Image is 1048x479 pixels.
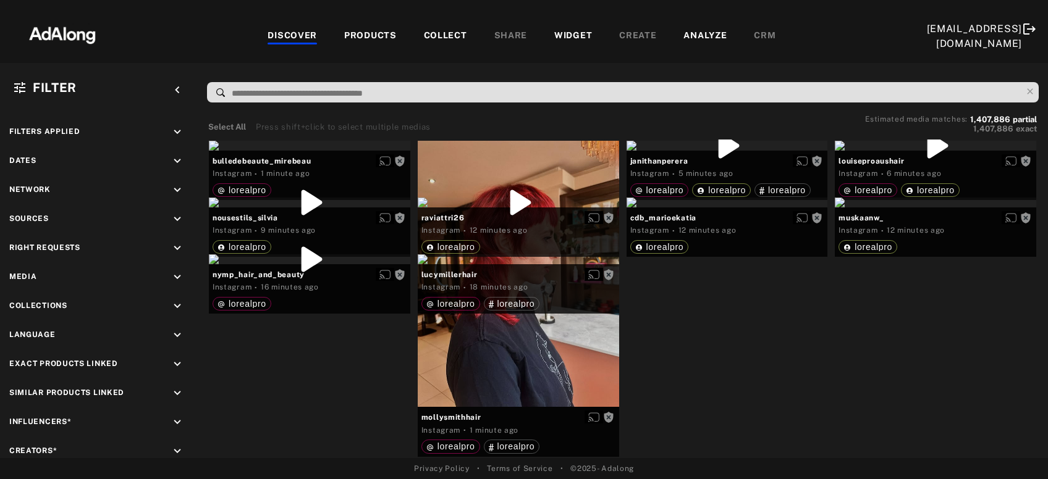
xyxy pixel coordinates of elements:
span: Creators* [9,446,57,455]
span: © 2025 - Adalong [570,463,634,474]
span: lorealpro [229,299,266,309]
span: louiseproaushair [839,156,1033,167]
i: keyboard_arrow_down [171,415,184,429]
div: Instagram [839,168,877,179]
span: Sources [9,214,49,223]
a: Terms of Service [487,463,552,474]
button: 1,407,886exact [865,123,1037,135]
span: Media [9,272,37,281]
span: Rights not requested [394,213,405,222]
div: lorealpro [843,243,892,251]
div: Press shift+click to select multiple medias [256,121,431,133]
span: · [672,226,675,236]
button: Enable diffusion on this media [1002,211,1020,224]
div: CREATE [619,29,656,44]
span: lorealpro [917,185,955,195]
span: cdb_marioekatia [630,212,824,223]
span: lorealpro [768,185,806,195]
div: lorealpro [697,186,746,194]
button: Enable diffusion on this media [376,154,394,167]
span: Dates [9,156,36,165]
span: · [881,226,884,236]
div: lorealpro [635,186,684,194]
div: lorealpro [218,243,266,251]
div: [EMAIL_ADDRESS][DOMAIN_NAME] [927,22,1023,51]
button: Enable diffusion on this media [793,154,811,167]
span: · [255,169,258,179]
time: 2025-09-24T07:45:53.000Z [261,283,319,291]
div: Instagram [213,281,251,293]
span: • [477,463,480,474]
time: 2025-09-24T07:49:28.000Z [678,226,737,235]
div: Instagram [213,168,251,179]
time: 2025-09-24T07:49:13.000Z [887,226,945,235]
span: • [560,463,564,474]
span: lorealpro [646,185,684,195]
span: lorealpro [497,441,535,451]
span: · [463,425,467,435]
span: mollysmithhair [421,412,615,423]
time: 2025-09-24T07:52:01.000Z [261,226,316,235]
div: WIDGET [554,29,592,44]
span: · [881,169,884,179]
span: lorealpro [646,242,684,252]
span: Influencers* [9,417,71,426]
div: SHARE [494,29,528,44]
a: Privacy Policy [414,463,470,474]
div: Instagram [421,425,460,436]
time: 2025-09-24T07:56:30.000Z [678,169,733,178]
i: keyboard_arrow_down [171,212,184,226]
span: Exact Products Linked [9,359,118,368]
div: lorealpro [843,186,892,194]
span: Network [9,185,51,194]
span: Filters applied [9,127,80,136]
span: · [255,283,258,293]
i: keyboard_arrow_down [171,328,184,342]
time: 2025-09-24T08:00:00.000Z [261,169,310,178]
span: Rights not requested [394,270,405,278]
time: 2025-09-24T07:55:47.000Z [887,169,941,178]
button: Enable diffusion on this media [376,268,394,281]
span: janithanperera [630,156,824,167]
div: lorealpro [635,243,684,251]
i: keyboard_arrow_down [171,125,184,139]
span: bulledebeaute_mirebeau [213,156,407,167]
div: Instagram [213,225,251,236]
div: lorealpro [218,299,266,308]
span: Estimated media matches: [865,115,968,123]
span: Similar Products Linked [9,388,124,397]
div: ANALYZE [683,29,727,44]
i: keyboard_arrow_left [171,83,184,97]
i: keyboard_arrow_down [171,444,184,458]
button: Enable diffusion on this media [1002,154,1020,167]
time: 2025-09-24T08:00:00.000Z [470,426,518,435]
span: lorealpro [437,441,475,451]
span: lorealpro [855,185,892,195]
span: Right Requests [9,243,80,252]
div: Instagram [839,225,877,236]
div: lorealpro [759,186,806,194]
div: Instagram [630,225,669,236]
span: · [255,226,258,236]
button: Enable diffusion on this media [376,211,394,224]
i: keyboard_arrow_down [171,299,184,313]
i: keyboard_arrow_down [171,241,184,255]
span: lorealpro [229,185,266,195]
i: keyboard_arrow_down [171,154,184,168]
div: PRODUCTS [344,29,397,44]
div: DISCOVER [268,29,317,44]
span: Rights not requested [1020,156,1031,165]
span: Language [9,330,56,339]
div: lorealpro [906,186,955,194]
span: nymp_hair_and_beauty [213,269,407,280]
span: Rights not requested [603,412,614,421]
i: keyboard_arrow_down [171,386,184,400]
div: CRM [754,29,775,44]
span: 1,407,886 [970,115,1010,124]
div: lorealpro [489,442,535,451]
span: Rights not requested [394,156,405,165]
div: Instagram [630,168,669,179]
span: · [672,169,675,179]
span: lorealpro [229,242,266,252]
button: 1,407,886partial [970,117,1037,123]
